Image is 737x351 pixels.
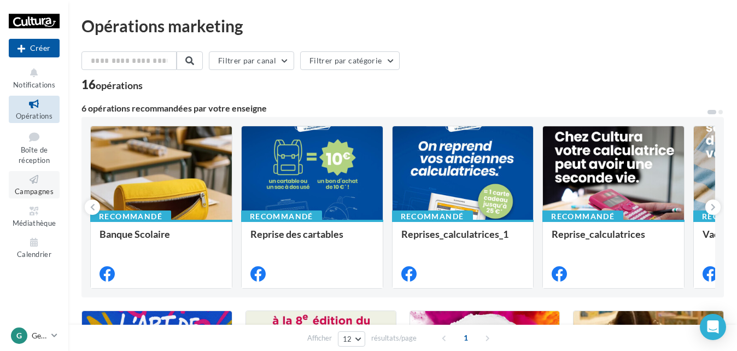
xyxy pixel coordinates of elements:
div: Banque Scolaire [100,229,223,250]
a: Médiathèque [9,203,60,230]
span: Boîte de réception [19,145,50,165]
div: Open Intercom Messenger [700,314,726,340]
a: G Geispolsheim [9,325,60,346]
span: Campagnes [15,187,54,196]
p: Geispolsheim [32,330,47,341]
div: Recommandé [392,210,473,223]
div: Nouvelle campagne [9,39,60,57]
div: 16 [81,79,143,91]
span: Notifications [13,80,55,89]
div: 6 opérations recommandées par votre enseigne [81,104,706,113]
a: Opérations [9,96,60,122]
button: Filtrer par catégorie [300,51,400,70]
a: Boîte de réception [9,127,60,167]
span: G [16,330,22,341]
div: Opérations marketing [81,17,724,34]
button: Notifications [9,65,60,91]
button: Créer [9,39,60,57]
span: Afficher [307,333,332,343]
div: Recommandé [542,210,623,223]
span: Médiathèque [13,219,56,227]
div: Recommandé [241,210,322,223]
div: Reprise_calculatrices [552,229,675,250]
span: résultats/page [371,333,417,343]
span: 12 [343,335,352,343]
a: Calendrier [9,234,60,261]
button: Filtrer par canal [209,51,294,70]
span: Opérations [16,112,52,120]
a: Campagnes [9,171,60,198]
div: Reprise des cartables [250,229,374,250]
span: 1 [457,329,475,347]
button: 12 [338,331,366,347]
span: Calendrier [17,250,51,259]
div: Recommandé [90,210,171,223]
div: opérations [96,80,143,90]
div: Reprises_calculatrices_1 [401,229,525,250]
